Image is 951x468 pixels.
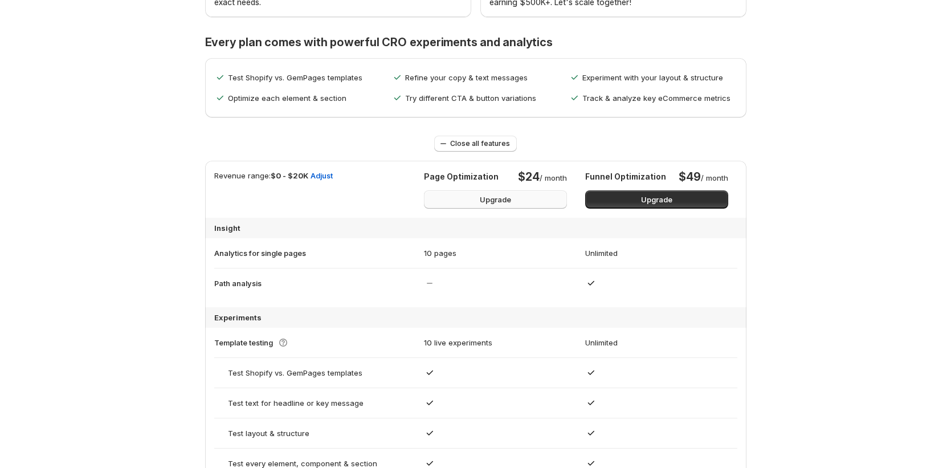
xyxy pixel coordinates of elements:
[582,72,723,83] p: Experiment with your layout & structure
[434,136,517,152] button: Close all features
[214,222,737,234] h3: Insight
[424,171,499,182] p: Page Optimization
[228,367,362,379] p: Test Shopify vs. GemPages templates
[228,92,346,104] p: Optimize each element & section
[214,170,308,209] p: Revenue range:
[405,72,528,83] p: Refine your copy & text messages
[679,170,700,184] span: $49
[304,166,340,185] button: Adjust
[214,247,306,259] p: Analytics for single pages
[585,337,618,348] p: Unlimited
[214,337,273,348] p: Template testing
[518,170,539,184] span: $24
[214,312,737,323] h3: Experiments
[271,171,308,180] span: $0 - $20K
[405,92,536,104] p: Try different CTA & button variations
[311,170,333,181] span: Adjust
[679,170,728,184] p: / month
[585,171,666,182] p: Funnel Optimization
[214,278,262,289] p: Path analysis
[228,397,364,409] p: Test text for headline or key message
[518,170,566,184] p: / month
[205,35,746,49] p: Every plan comes with powerful CRO experiments and analytics
[450,139,510,148] span: Close all features
[480,194,511,205] span: Upgrade
[641,194,672,205] span: Upgrade
[424,247,456,259] p: 10 pages
[228,428,309,439] p: Test layout & structure
[585,247,618,259] p: Unlimited
[582,92,730,104] p: Track & analyze key eCommerce metrics
[424,337,492,348] p: 10 live experiments
[424,190,567,209] button: Upgrade
[228,72,362,83] p: Test Shopify vs. GemPages templates
[585,190,728,209] button: Upgrade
